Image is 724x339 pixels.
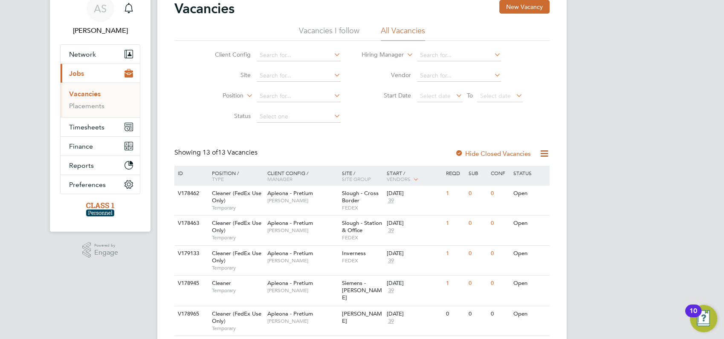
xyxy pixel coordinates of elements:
div: 0 [466,215,489,231]
div: Open [511,246,548,261]
span: FEDEX [342,204,382,211]
div: 0 [466,276,489,291]
label: Status [202,112,251,120]
li: All Vacancies [381,26,425,41]
span: Type [212,175,224,182]
span: Apleona - Pretium [267,310,313,317]
span: Slough - Station & Office [342,219,382,234]
div: V178462 [176,186,206,201]
span: Preferences [69,181,106,189]
span: 39 [386,227,395,234]
div: Site / [340,166,385,186]
div: Client Config / [265,166,340,186]
button: Open Resource Center, 10 new notifications [690,305,717,332]
span: Select date [420,92,451,100]
span: Select date [480,92,511,100]
span: Angela Sabaroche [60,26,140,36]
div: [DATE] [386,220,442,227]
span: Finance [69,142,93,150]
span: Cleaner (FedEx Use Only) [212,250,261,264]
button: Finance [61,137,140,155]
div: 0 [466,246,489,261]
div: 10 [689,311,697,322]
span: [PERSON_NAME] [342,310,382,325]
div: 0 [489,186,511,201]
div: 0 [489,276,511,291]
div: Status [511,166,548,180]
input: Search for... [417,49,501,61]
span: Temporary [212,287,263,294]
span: Slough - Cross Border [342,190,379,204]
a: Go to home page [60,203,140,216]
label: Vendor [362,71,411,79]
span: Reports [69,161,94,169]
span: Network [69,50,96,58]
input: Select one [257,111,341,123]
div: Start / [384,166,444,187]
div: V178463 [176,215,206,231]
label: Hide Closed Vacancies [455,149,531,158]
span: [PERSON_NAME] [267,257,338,264]
div: 1 [444,215,466,231]
button: Network [61,45,140,63]
span: [PERSON_NAME] [267,197,338,204]
span: [PERSON_NAME] [267,318,338,325]
div: Sub [466,166,489,180]
div: Open [511,276,548,291]
div: Jobs [61,83,140,117]
a: Vacancies [69,90,101,98]
img: class1personnel-logo-retina.png [86,203,115,216]
button: Preferences [61,175,140,194]
span: 39 [386,197,395,204]
div: Open [511,306,548,322]
button: Timesheets [61,118,140,136]
span: FEDEX [342,257,382,264]
span: 39 [386,287,395,294]
span: Manager [267,175,292,182]
label: Client Config [202,51,251,58]
input: Search for... [257,49,341,61]
span: 39 [386,318,395,325]
div: Showing [174,148,259,157]
div: 0 [489,246,511,261]
a: Placements [69,102,104,110]
button: Reports [61,156,140,175]
div: Position / [206,166,265,186]
span: Apleona - Pretium [267,219,313,227]
a: Powered byEngage [82,242,119,258]
span: Cleaner [212,279,231,287]
span: AS [94,3,107,14]
span: Cleaner (FedEx Use Only) [212,310,261,325]
div: 0 [466,306,489,322]
div: 0 [489,215,511,231]
span: [PERSON_NAME] [267,287,338,294]
div: V178965 [176,306,206,322]
button: Jobs [61,64,140,83]
span: 13 Vacancies [203,148,258,157]
span: Siemens - [PERSON_NAME] [342,279,382,301]
span: Cleaner (FedEx Use Only) [212,219,261,234]
div: 1 [444,186,466,201]
input: Search for... [257,70,341,82]
span: Vendors [386,175,410,182]
div: [DATE] [386,190,442,197]
div: ID [176,166,206,180]
div: 0 [489,306,511,322]
label: Position [194,92,243,100]
span: Inverness [342,250,366,257]
div: 1 [444,276,466,291]
div: V178945 [176,276,206,291]
span: Apleona - Pretium [267,279,313,287]
div: [DATE] [386,250,442,257]
span: 39 [386,257,395,264]
span: Apleona - Pretium [267,190,313,197]
div: Conf [489,166,511,180]
label: Hiring Manager [355,51,404,59]
div: 0 [466,186,489,201]
span: Temporary [212,264,263,271]
div: Open [511,215,548,231]
span: Timesheets [69,123,104,131]
label: Start Date [362,92,411,99]
span: Site Group [342,175,371,182]
div: Reqd [444,166,466,180]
